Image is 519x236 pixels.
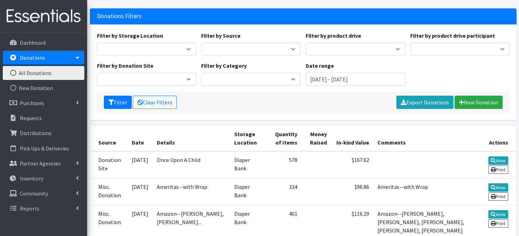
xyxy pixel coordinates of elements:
[128,151,153,178] td: [DATE]
[153,151,230,178] td: Once Upon A Child
[3,126,84,140] a: Distributions
[20,205,39,212] p: Reports
[488,156,508,165] a: View
[90,126,128,151] th: Source
[97,61,153,70] label: Filter by Donation Site
[3,111,84,125] a: Requests
[488,219,508,228] a: Print
[230,126,266,151] th: Storage Location
[306,31,361,40] label: Filter by product drive
[3,5,84,28] img: HumanEssentials
[331,178,373,205] td: $96.86
[3,156,84,170] a: Partner Agencies
[3,51,84,65] a: Donations
[488,165,508,174] a: Print
[410,31,495,40] label: Filter by product drive participant
[97,13,142,20] h3: Donations Filters
[230,151,266,178] td: Diaper Bank
[302,126,331,151] th: Money Raised
[488,210,508,219] a: View
[20,39,46,46] p: Dashboard
[3,201,84,215] a: Reports
[20,54,45,61] p: Donations
[480,126,517,151] th: Actions
[3,66,84,80] a: All Donations
[153,178,230,205] td: Ameritas--with Wrap
[488,192,508,201] a: Print
[97,31,163,40] label: Filter by Storage Location
[3,186,84,200] a: Community
[3,96,84,110] a: Purchases
[488,183,508,192] a: View
[20,160,61,167] p: Partner Agencies
[3,141,84,155] a: Pick Ups & Deliveries
[3,171,84,185] a: Inventory
[3,36,84,50] a: Dashboard
[20,145,69,152] p: Pick Ups & Deliveries
[306,61,334,70] label: Date range
[201,61,247,70] label: Filter by Category
[230,178,266,205] td: Diaper Bank
[201,31,241,40] label: Filter by Source
[396,96,453,109] a: Export Donations
[455,96,503,109] a: New Donation
[373,178,480,205] td: Ameritas--with Wrap
[20,99,44,106] p: Purchases
[331,126,373,151] th: In-kind Value
[90,178,128,205] td: Misc. Donation
[266,178,302,205] td: 334
[153,126,230,151] th: Details
[133,96,177,109] a: Clear Filters
[20,175,43,182] p: Inventory
[128,126,153,151] th: Date
[3,81,84,95] a: New Donation
[128,178,153,205] td: [DATE]
[20,190,48,197] p: Community
[104,96,132,109] button: Filter
[20,130,52,137] p: Distributions
[266,151,302,178] td: 578
[306,73,405,86] input: January 1, 2011 - December 31, 2011
[90,151,128,178] td: Donation Site
[266,126,302,151] th: Quantity of Items
[373,126,480,151] th: Comments
[20,115,42,121] p: Requests
[331,151,373,178] td: $167.62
